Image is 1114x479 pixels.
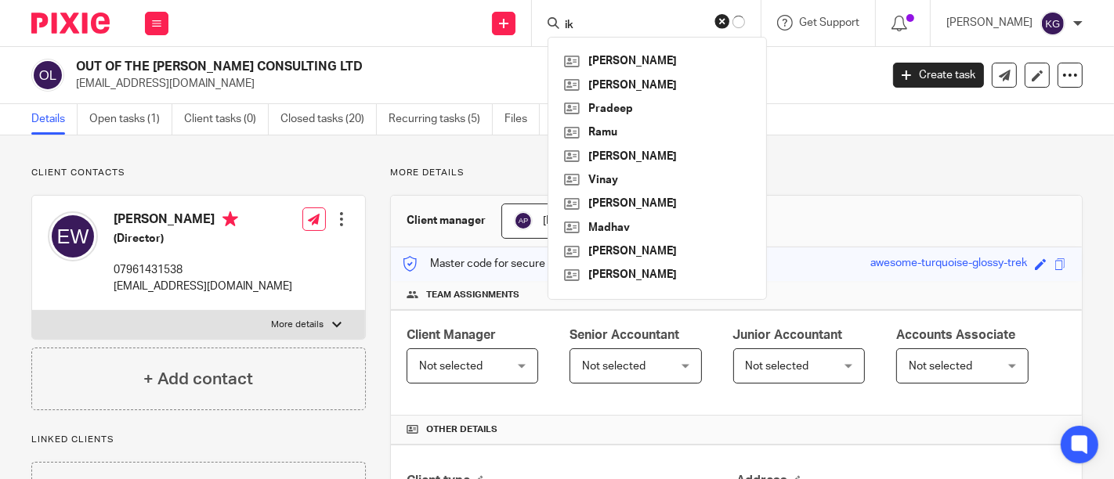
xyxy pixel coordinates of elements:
[31,434,366,446] p: Linked clients
[76,59,711,75] h2: OUT OF THE [PERSON_NAME] CONSULTING LTD
[390,167,1083,179] p: More details
[582,361,646,372] span: Not selected
[505,104,540,135] a: Files
[114,279,292,294] p: [EMAIL_ADDRESS][DOMAIN_NAME]
[31,104,78,135] a: Details
[563,19,704,33] input: Search
[407,213,486,229] h3: Client manager
[31,59,64,92] img: svg%3E
[714,13,730,29] button: Clear
[389,104,493,135] a: Recurring tasks (5)
[1040,11,1065,36] img: svg%3E
[403,256,673,272] p: Master code for secure communications and files
[746,361,809,372] span: Not selected
[870,255,1027,273] div: awesome-turquoise-glossy-trek
[570,329,679,341] span: Senior Accountant
[893,63,984,88] a: Create task
[272,319,324,331] p: More details
[31,13,110,34] img: Pixie
[76,76,870,92] p: [EMAIL_ADDRESS][DOMAIN_NAME]
[114,262,292,278] p: 07961431538
[946,15,1033,31] p: [PERSON_NAME]
[143,367,253,391] h4: + Add contact
[407,329,496,341] span: Client Manager
[419,361,483,372] span: Not selected
[732,16,745,28] svg: Results are loading
[114,211,292,231] h4: [PERSON_NAME]
[514,211,533,230] img: svg%3E
[733,329,843,341] span: Junior Accountant
[280,104,377,135] a: Closed tasks (20)
[31,167,366,179] p: Client contacts
[896,329,1015,341] span: Accounts Associate
[426,289,519,301] span: Team assignments
[909,361,972,372] span: Not selected
[799,17,859,28] span: Get Support
[543,215,629,226] span: [PERSON_NAME]
[426,423,497,436] span: Other details
[222,211,238,227] i: Primary
[184,104,269,135] a: Client tasks (0)
[48,211,98,261] img: svg%3E
[89,104,172,135] a: Open tasks (1)
[114,231,292,247] h5: (Director)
